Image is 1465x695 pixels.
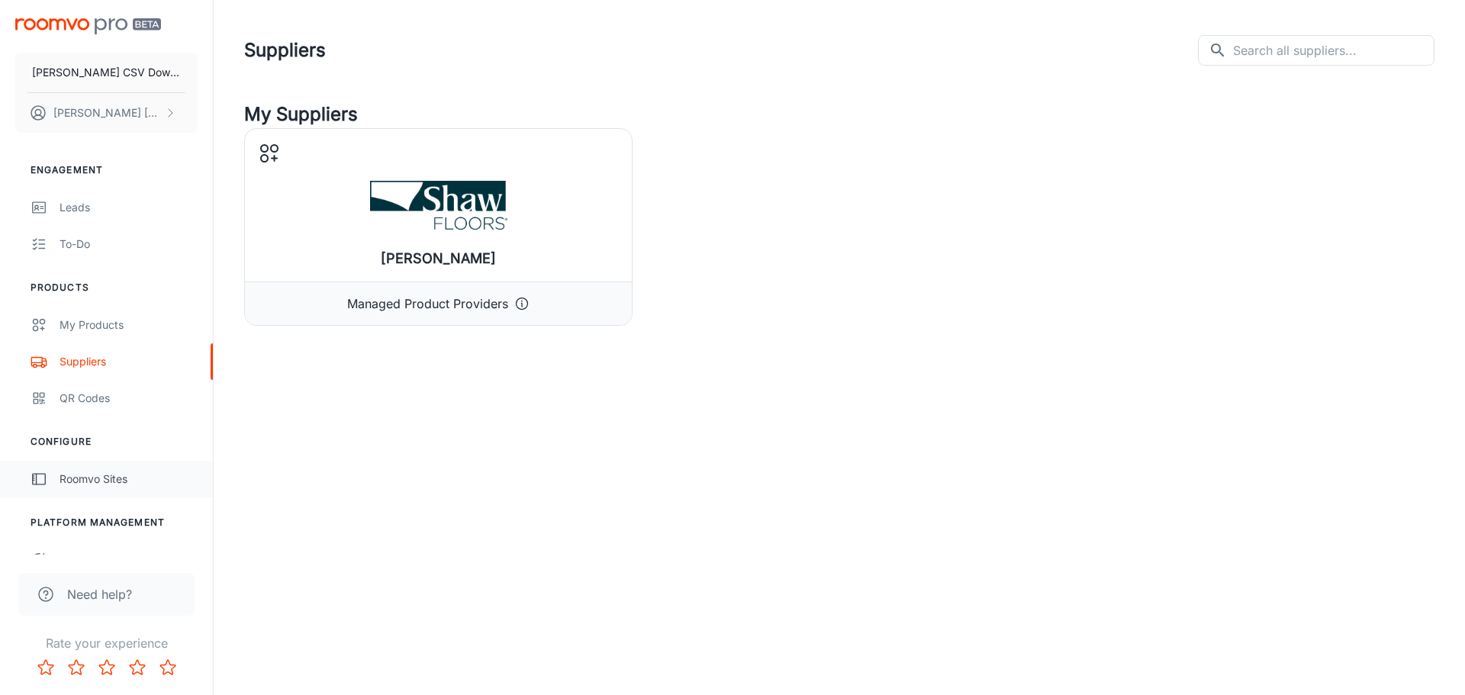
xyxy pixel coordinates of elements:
[15,18,161,34] img: Roomvo PRO Beta
[60,317,198,333] div: My Products
[1233,35,1434,66] input: Search all suppliers...
[32,64,181,81] p: [PERSON_NAME] CSV Download
[53,105,161,121] p: [PERSON_NAME] [PERSON_NAME]
[347,294,508,313] p: Managed Product Providers
[244,37,326,64] h1: Suppliers
[15,53,198,92] button: [PERSON_NAME] CSV Download
[381,248,496,269] h6: [PERSON_NAME]
[60,236,198,253] div: To-do
[370,175,507,236] img: Shaw
[244,101,1434,128] h4: My Suppliers
[15,93,198,133] button: [PERSON_NAME] [PERSON_NAME]
[60,199,198,216] div: Leads
[60,353,198,370] div: Suppliers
